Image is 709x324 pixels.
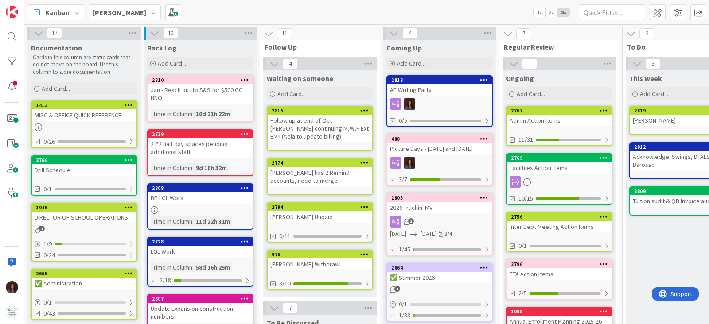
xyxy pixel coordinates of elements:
div: 2664 [391,265,492,271]
div: RF [387,98,492,110]
div: 2808 [148,184,253,192]
div: 11d 22h 31m [194,216,232,226]
div: 2810Jan - Reach out to S&S for $500 GC BNO [148,76,253,104]
div: Update Expansion construction numbers [148,303,253,322]
div: 2769 [507,154,612,162]
div: Follow up at end of Oct [PERSON_NAME] continuing M,W,F Ext EM? (Aela to update billing) [268,115,372,142]
span: 2x [545,8,557,17]
div: Jan - Reach out to S&S for $500 GC BNO [148,84,253,104]
div: 2774 [272,160,372,166]
div: 2766Drill Schedule [32,156,136,176]
div: 10d 21h 22m [194,109,232,119]
div: 58d 16h 25m [194,262,232,272]
span: 4 [402,28,417,39]
div: 1945 [32,204,136,212]
span: 3 [639,28,654,39]
div: LGL Work [148,246,253,257]
div: 2774[PERSON_NAME] has 2 Remind accounts, need to merge [268,159,372,186]
div: 2756 [507,213,612,221]
span: Waiting on someone [267,74,333,83]
span: : [192,262,194,272]
div: 1008 [511,309,612,315]
span: 10 [163,28,178,39]
div: 2796 [507,260,612,268]
span: Coming Up [386,43,422,52]
span: 2/5 [518,289,527,298]
span: 11 [277,28,292,39]
div: 2796 [511,261,612,267]
div: 2665✅ Administration [32,270,136,289]
span: 1 [394,286,400,292]
span: 1x [534,8,545,17]
div: 488Picture Days - [DATE] and [DATE] [387,135,492,154]
span: 7 [516,28,531,39]
span: Add Card... [277,90,306,98]
div: 2 P2 half day spaces pending additional staff [148,138,253,158]
span: 0 / 1 [43,298,52,307]
div: 2810 [152,77,253,83]
span: 0/11 [279,231,291,241]
span: 2/18 [160,276,171,285]
div: 2808 [152,185,253,191]
div: 2756Inter Dept Meeting Action Items [507,213,612,232]
div: 488 [391,136,492,142]
div: Admin Action Items [507,115,612,126]
span: [DATE] [421,229,437,239]
div: 2815Follow up at end of Oct [PERSON_NAME] continuing M,W,F Ext EM? (Aela to update billing) [268,107,372,142]
div: 2794 [272,204,372,210]
div: 2026 Truckin' MV [387,202,492,213]
span: 0/43 [43,309,55,318]
div: [PERSON_NAME] Unpaid [268,211,372,223]
div: 976 [268,251,372,258]
span: 0/5 [399,116,407,125]
span: Add Card... [517,90,545,98]
div: 28052026 Truckin' MV [387,194,492,213]
span: : [192,216,194,226]
div: 27392 P2 half day spaces pending additional staff [148,130,253,158]
div: [PERSON_NAME] has 2 Remind accounts, need to merge [268,167,372,186]
div: 2664 [387,264,492,272]
span: 2 [408,218,414,224]
div: 3M [444,229,452,239]
span: 7 [522,58,537,69]
div: 2818 [387,76,492,84]
span: 0 / 1 [399,300,407,309]
span: 3 [645,58,660,69]
div: 2739 [152,131,253,137]
div: 2805 [387,194,492,202]
span: Back Log [147,43,177,52]
div: Picture Days - [DATE] and [DATE] [387,143,492,154]
span: Add Card... [640,90,668,98]
div: 2756 [511,214,612,220]
div: 2794 [268,203,372,211]
div: 2665 [36,270,136,277]
span: Documentation [31,43,82,52]
div: 2767Admin Action Items [507,107,612,126]
div: 2728 [148,238,253,246]
span: 1/45 [399,245,410,254]
span: 0/24 [43,251,55,260]
div: [PERSON_NAME] Withdrawl [268,258,372,270]
span: 17 [47,28,62,39]
div: MISC & OFFICE QUICK REFERENCE [32,109,136,121]
div: 2665 [32,270,136,278]
img: avatar [6,306,18,318]
div: 976 [272,251,372,258]
span: 1 / 9 [43,239,52,249]
b: [PERSON_NAME] [93,8,146,17]
span: Follow Up [265,42,369,51]
div: 2808BP LGL Work [148,184,253,204]
span: 1 [39,226,45,231]
span: : [192,163,194,173]
div: 2796FTA Action Items [507,260,612,280]
div: 1413 [36,102,136,108]
div: 0/1 [32,297,136,308]
div: 2810 [148,76,253,84]
div: 2815 [268,107,372,115]
span: This Week [629,74,662,83]
span: : [192,109,194,119]
span: 0/1 [43,185,52,194]
div: 2664✅ Summer 2026 [387,264,492,283]
div: 2805 [391,195,492,201]
div: 2818 [391,77,492,83]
